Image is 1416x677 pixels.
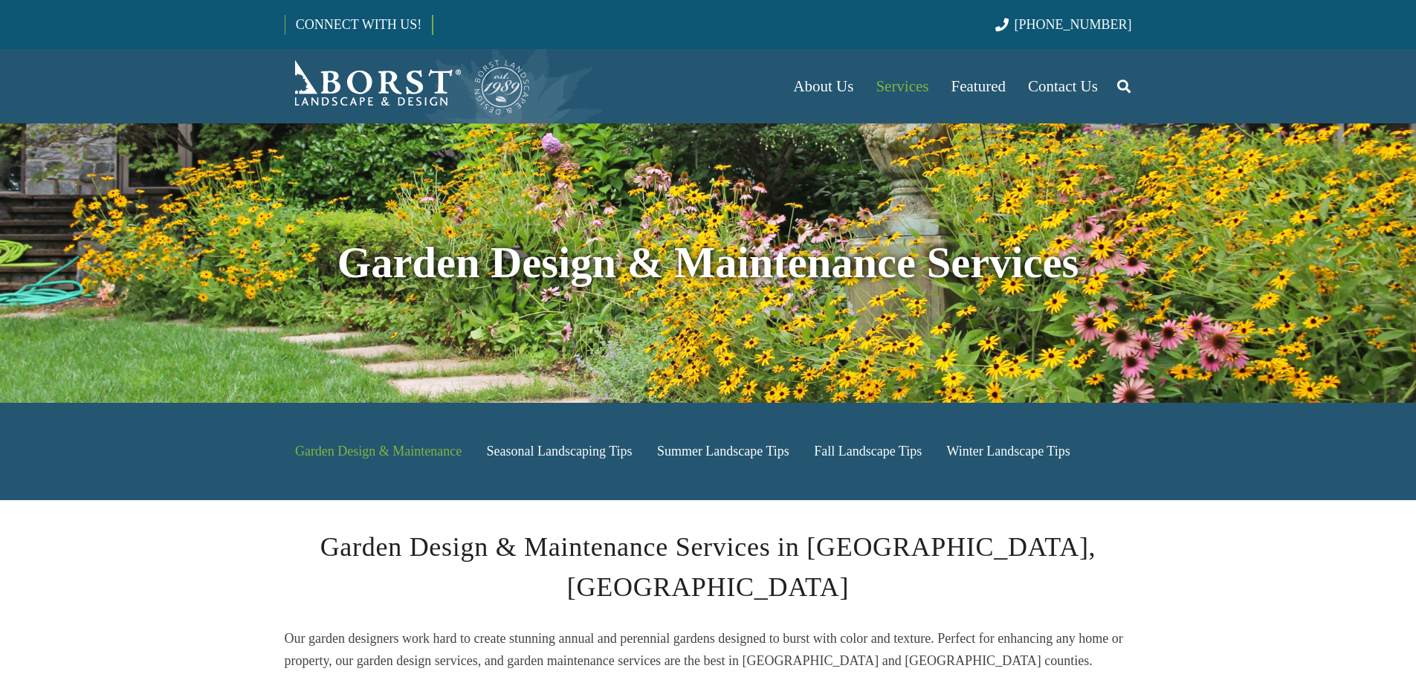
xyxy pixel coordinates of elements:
h2: Garden Design & Maintenance Services in [GEOGRAPHIC_DATA], [GEOGRAPHIC_DATA] [285,527,1132,607]
a: CONNECT WITH US! [285,7,432,42]
span: [PHONE_NUMBER] [1015,17,1132,32]
a: Summer Landscape Tips [646,430,800,473]
span: About Us [793,77,853,95]
a: Services [864,49,940,123]
a: Seasonal Landscaping Tips [476,430,643,473]
a: Garden Design & Maintenance [285,430,473,473]
a: Contact Us [1017,49,1109,123]
span: Services [876,77,928,95]
strong: Garden Design & Maintenance Services [337,239,1079,287]
a: Winter Landscape Tips [936,430,1081,473]
a: About Us [782,49,864,123]
a: Borst-Logo [285,56,531,116]
p: Our garden designers work hard to create stunning annual and perennial gardens designed to burst ... [285,627,1132,672]
a: [PHONE_NUMBER] [995,17,1131,32]
span: Featured [951,77,1006,95]
a: Featured [940,49,1017,123]
a: Fall Landscape Tips [804,430,933,473]
span: Contact Us [1028,77,1098,95]
a: Search [1109,68,1139,105]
